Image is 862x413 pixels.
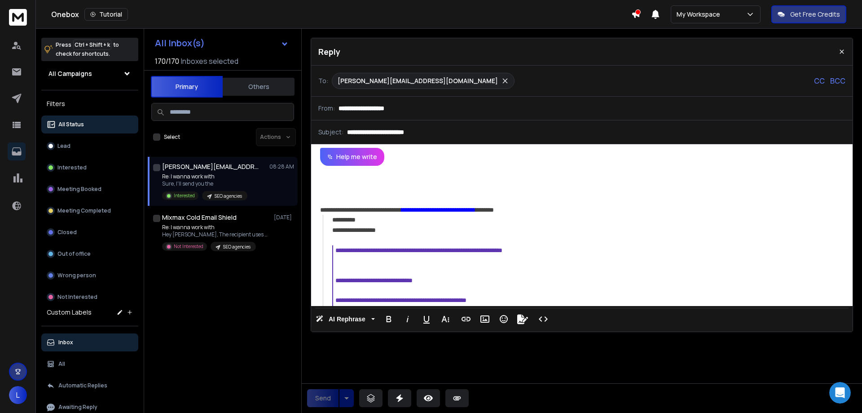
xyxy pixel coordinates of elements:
[120,280,180,316] button: Help
[327,315,367,323] span: AI Rephrase
[13,263,167,289] div: Navigating Advanced Campaign Options in ReachInbox
[18,190,150,199] div: We typically reply in under 15 minutes
[771,5,846,23] button: Get Free Credits
[18,220,73,229] span: Search for help
[41,355,138,373] button: All
[318,104,335,113] p: From:
[41,266,138,284] button: Wrong person
[9,134,170,168] div: Profile image for RajHi, Thanks for the clarification! The analytics percentage can take a little...
[41,333,138,351] button: Inbox
[18,142,36,160] img: Profile image for Raj
[57,272,96,279] p: Wrong person
[60,280,119,316] button: Messages
[476,310,493,328] button: Insert Image (Ctrl+P)
[535,310,552,328] button: Code View
[18,180,150,190] div: Send us a message
[790,10,840,19] p: Get Free Credits
[18,19,78,30] img: logo
[437,310,454,328] button: More Text
[20,303,40,309] span: Home
[58,382,107,389] p: Automatic Replies
[162,224,270,231] p: Re: I wanna work with
[41,377,138,395] button: Automatic Replies
[223,77,295,97] button: Others
[830,75,845,86] p: BCC
[58,121,84,128] p: All Status
[57,164,87,171] p: Interested
[318,76,328,85] p: To:
[18,79,162,110] p: How can we assist you [DATE]?
[215,193,242,200] p: SEO agencies
[151,76,223,98] button: Primary
[9,173,171,207] div: Send us a messageWe typically reply in under 15 minutes
[162,162,261,171] h1: [PERSON_NAME][EMAIL_ADDRESS][DOMAIN_NAME]
[41,65,138,83] button: All Campaigns
[164,133,180,141] label: Select
[41,245,138,263] button: Out of office
[40,151,92,160] div: [PERSON_NAME]
[399,310,416,328] button: Italic (Ctrl+I)
[41,223,138,241] button: Closed
[18,240,150,259] div: Optimizing Warmup Settings in ReachInbox
[9,121,171,168] div: Recent messageProfile image for RajHi, Thanks for the clarification! The analytics percentage can...
[41,202,138,220] button: Meeting Completed
[48,69,92,78] h1: All Campaigns
[318,45,340,58] p: Reply
[174,243,203,250] p: Not Interested
[154,14,171,31] div: Close
[318,128,343,137] p: Subject:
[148,34,296,52] button: All Inbox(s)
[47,308,92,317] h3: Custom Labels
[57,142,70,150] p: Lead
[223,244,251,250] p: SEO agencies
[18,64,162,79] p: Hi Lookamedia 👋
[96,14,114,32] img: Profile image for Rohan
[73,40,111,50] span: Ctrl + Shift + k
[338,76,498,85] p: [PERSON_NAME][EMAIL_ADDRESS][DOMAIN_NAME]
[56,40,119,58] p: Press to check for shortcuts.
[113,14,131,32] img: Profile image for Raj
[677,10,724,19] p: My Workspace
[181,56,238,67] h3: Inboxes selected
[58,404,97,411] p: Awaiting Reply
[41,288,138,306] button: Not Interested
[18,266,150,285] div: Navigating Advanced Campaign Options in ReachInbox
[41,159,138,177] button: Interested
[155,39,205,48] h1: All Inbox(s)
[174,192,195,199] p: Interested
[57,293,97,301] p: Not Interested
[142,303,157,309] span: Help
[418,310,435,328] button: Underline (Ctrl+U)
[162,213,237,222] h1: Mixmax Cold Email Shield
[162,180,247,187] p: Sure, I'll send you the
[162,173,247,180] p: Re: I wanna work with
[514,310,531,328] button: Signature
[13,215,167,233] button: Search for help
[314,310,377,328] button: AI Rephrase
[274,214,294,221] p: [DATE]
[58,360,65,368] p: All
[9,386,27,404] button: L
[18,129,161,138] div: Recent message
[13,237,167,263] div: Optimizing Warmup Settings in ReachInbox
[829,382,851,404] iframe: Intercom live chat
[94,151,119,160] div: • 3h ago
[40,142,804,150] span: Hi, Thanks for the clarification! The analytics percentage can take a little time to update. It’s...
[495,310,512,328] button: Emoticons
[155,56,179,67] span: 170 / 170
[814,75,825,86] p: CC
[41,137,138,155] button: Lead
[84,8,128,21] button: Tutorial
[41,180,138,198] button: Meeting Booked
[51,8,631,21] div: Onebox
[57,229,77,236] p: Closed
[75,303,106,309] span: Messages
[162,231,270,238] p: Hey [PERSON_NAME], The recipient uses Mixmax
[41,98,138,110] h3: Filters
[320,148,384,166] button: Help me write
[57,186,101,193] p: Meeting Booked
[57,250,91,258] p: Out of office
[41,115,138,133] button: All Status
